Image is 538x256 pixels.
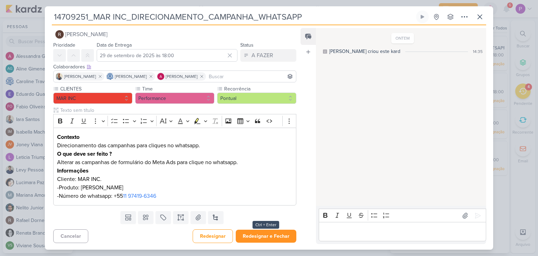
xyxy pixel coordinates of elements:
[57,141,292,150] p: Direcionamento das campanhas para cliques no whatsapp.
[135,93,214,104] button: Performance
[57,167,292,183] p: Cliente: MAR INC.
[142,85,214,93] label: Time
[329,48,400,55] div: [PERSON_NAME] criou este kard
[56,73,63,80] img: Iara Santos
[53,42,75,48] label: Prioridade
[217,93,296,104] button: Pontual
[57,150,112,157] strong: O que deve ser feito ?
[253,221,279,229] div: Ctrl + Enter
[52,11,415,23] input: Kard Sem Título
[420,14,425,20] div: Ligar relógio
[53,93,132,104] button: MAR INC
[59,107,296,114] input: Texto sem título
[57,192,292,200] p: -Número de whatsapp: ‎+55
[473,48,483,55] div: 14:35
[166,73,198,80] span: [PERSON_NAME]
[251,51,273,60] div: A FAZER
[115,73,147,80] span: [PERSON_NAME]
[57,167,89,174] strong: Informações
[319,209,486,222] div: Editor toolbar
[236,230,296,243] button: Redesignar e Fechar
[57,183,292,192] p: -Produto: [PERSON_NAME]
[57,158,292,167] p: Alterar as campanhas de formulário do Meta Ads para clique no whatsapp.
[193,229,233,243] button: Redesignar
[53,128,296,206] div: Editor editing area: main
[319,222,486,241] div: Editor editing area: main
[65,30,108,39] span: [PERSON_NAME]
[123,193,156,200] a: 11 97419-6346
[223,85,296,93] label: Recorrência
[53,28,296,41] button: [PERSON_NAME]
[157,73,164,80] img: Alessandra Gomes
[240,42,254,48] label: Status
[64,73,96,80] span: [PERSON_NAME]
[97,49,237,62] input: Select a date
[55,30,64,39] img: Rafael Dornelles
[53,114,296,128] div: Editor toolbar
[57,134,80,141] strong: Contexto
[60,85,132,93] label: CLIENTES
[240,49,296,62] button: A FAZER
[97,42,132,48] label: Data de Entrega
[53,63,296,70] div: Colaboradores
[53,229,88,243] button: Cancelar
[106,73,113,80] img: Caroline Traven De Andrade
[207,72,295,81] input: Buscar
